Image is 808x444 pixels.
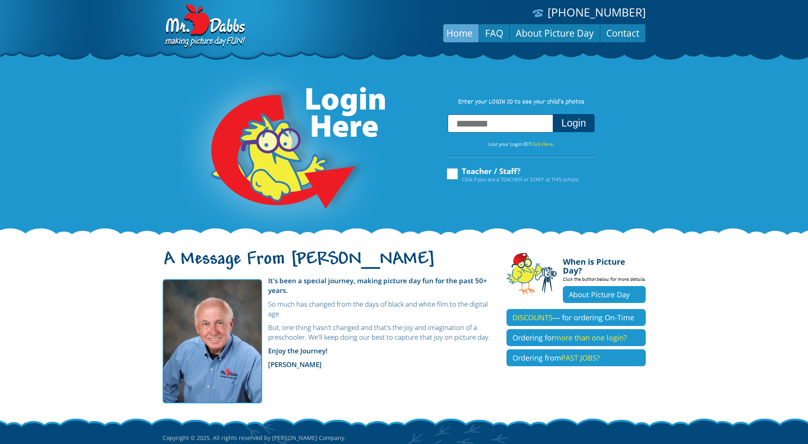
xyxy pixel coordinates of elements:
p: Lost your Login ID? [439,140,604,149]
img: Mr. Dabbs [163,279,262,403]
a: Home [440,23,479,43]
strong: It's been a special journey, making picture day fun for the past 50+ years. [268,276,487,295]
p: Enter your LOGIN ID to see your child’s photos [439,98,604,107]
a: Ordering fromPAST JOBS? [506,349,646,366]
a: DISCOUNTS— for ordering On-Time [506,309,646,326]
span: DISCOUNTS [512,313,553,322]
strong: [PERSON_NAME] [268,360,322,369]
p: Click the button below for more details. [563,275,646,286]
a: Ordering formore than one login? [506,329,646,346]
a: About Picture Day [563,286,646,303]
a: Click Here. [530,141,554,147]
a: [PHONE_NUMBER] [548,4,646,20]
h1: A Message From [PERSON_NAME] [163,256,494,273]
a: FAQ [479,23,509,43]
button: Login [553,114,594,132]
span: more than one login? [554,333,627,342]
p: So much has changed from the days of black and white film to the digital age. [163,299,494,319]
img: Dabbs Company [163,4,246,49]
span: PAST JOBS? [561,353,600,363]
a: About Picture Day [510,23,600,43]
span: Click if you are a TEACHER or STAFF at THIS school. [462,175,580,183]
a: Contact [600,23,645,43]
p: But, one thing hasn't changed and that's the joy and imagination of a preschooler. We'll keep doi... [163,323,494,342]
h4: When is Picture Day? [563,253,646,275]
label: Teacher / Staff? [446,167,580,183]
strong: Enjoy the Journey! [268,346,328,355]
img: Login Here [180,66,386,236]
